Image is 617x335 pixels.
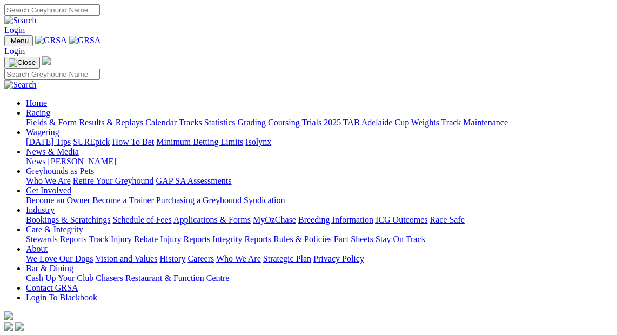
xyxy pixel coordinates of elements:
[26,147,79,156] a: News & Media
[26,215,613,225] div: Industry
[26,264,73,273] a: Bar & Dining
[26,283,78,292] a: Contact GRSA
[26,128,59,137] a: Wagering
[26,244,48,253] a: About
[313,254,364,263] a: Privacy Policy
[441,118,508,127] a: Track Maintenance
[89,234,158,244] a: Track Injury Rebate
[26,98,47,108] a: Home
[26,186,71,195] a: Get Involved
[430,215,464,224] a: Race Safe
[42,56,51,65] img: logo-grsa-white.png
[26,166,94,176] a: Greyhounds as Pets
[26,293,97,302] a: Login To Blackbook
[26,137,613,147] div: Wagering
[4,25,25,35] a: Login
[4,46,25,56] a: Login
[26,176,613,186] div: Greyhounds as Pets
[92,196,154,205] a: Become a Trainer
[26,196,90,205] a: Become an Owner
[95,254,157,263] a: Vision and Values
[15,322,24,331] img: twitter.svg
[26,137,71,146] a: [DATE] Tips
[26,118,77,127] a: Fields & Form
[96,273,229,283] a: Chasers Restaurant & Function Centre
[245,137,271,146] a: Isolynx
[298,215,373,224] a: Breeding Information
[26,176,71,185] a: Who We Are
[26,234,86,244] a: Stewards Reports
[9,58,36,67] img: Close
[26,196,613,205] div: Get Involved
[4,4,100,16] input: Search
[69,36,101,45] img: GRSA
[73,176,154,185] a: Retire Your Greyhound
[216,254,261,263] a: Who We Are
[26,215,110,224] a: Bookings & Scratchings
[145,118,177,127] a: Calendar
[26,118,613,128] div: Racing
[212,234,271,244] a: Integrity Reports
[48,157,116,166] a: [PERSON_NAME]
[4,311,13,320] img: logo-grsa-white.png
[411,118,439,127] a: Weights
[179,118,202,127] a: Tracks
[253,215,296,224] a: MyOzChase
[79,118,143,127] a: Results & Replays
[26,205,55,215] a: Industry
[26,273,613,283] div: Bar & Dining
[35,36,67,45] img: GRSA
[324,118,409,127] a: 2025 TAB Adelaide Cup
[238,118,266,127] a: Grading
[26,108,50,117] a: Racing
[26,254,93,263] a: We Love Our Dogs
[26,234,613,244] div: Care & Integrity
[26,157,613,166] div: News & Media
[4,57,40,69] button: Toggle navigation
[4,322,13,331] img: facebook.svg
[187,254,214,263] a: Careers
[268,118,300,127] a: Coursing
[301,118,321,127] a: Trials
[159,254,185,263] a: History
[156,196,242,205] a: Purchasing a Greyhound
[26,157,45,166] a: News
[26,225,83,234] a: Care & Integrity
[26,273,93,283] a: Cash Up Your Club
[4,69,100,80] input: Search
[375,234,425,244] a: Stay On Track
[156,137,243,146] a: Minimum Betting Limits
[273,234,332,244] a: Rules & Policies
[156,176,232,185] a: GAP SA Assessments
[160,234,210,244] a: Injury Reports
[73,137,110,146] a: SUREpick
[204,118,236,127] a: Statistics
[112,215,171,224] a: Schedule of Fees
[263,254,311,263] a: Strategic Plan
[4,16,37,25] img: Search
[375,215,427,224] a: ICG Outcomes
[4,35,33,46] button: Toggle navigation
[244,196,285,205] a: Syndication
[334,234,373,244] a: Fact Sheets
[26,254,613,264] div: About
[4,80,37,90] img: Search
[112,137,155,146] a: How To Bet
[11,37,29,45] span: Menu
[173,215,251,224] a: Applications & Forms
